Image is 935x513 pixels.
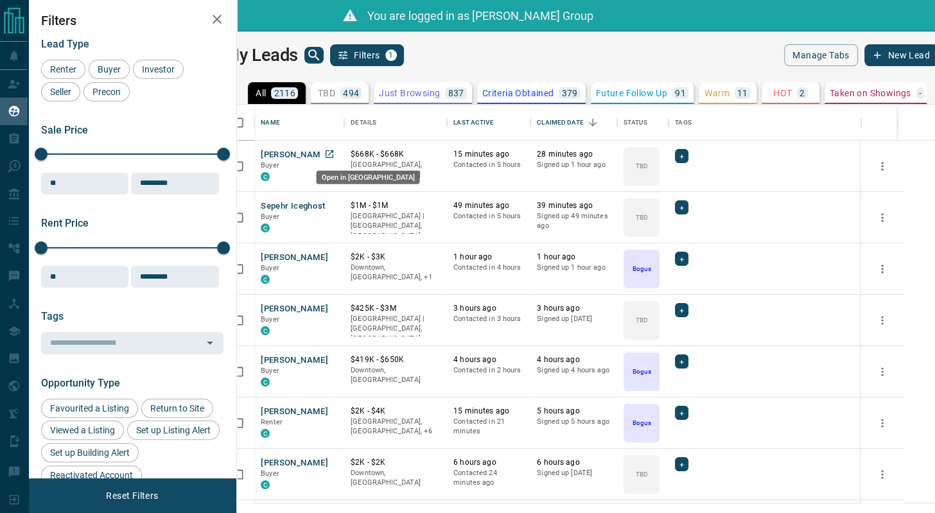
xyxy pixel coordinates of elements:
p: $2K - $3K [351,252,441,263]
p: Contacted in 4 hours [453,263,524,273]
p: $668K - $668K [351,149,441,160]
div: condos.ca [261,326,270,335]
p: HOT [773,89,792,98]
div: Favourited a Listing [41,399,138,418]
span: + [679,406,684,419]
span: Buyer [261,315,279,324]
p: Signed up 1 hour ago [537,160,611,170]
p: 2116 [274,89,295,98]
span: Set up Building Alert [46,448,134,458]
p: TBD [318,89,335,98]
span: Precon [88,87,125,97]
p: Etobicoke, Midtown | Central, North York, Scarborough, West End, Toronto [351,417,441,437]
button: more [873,413,892,433]
p: 91 [675,89,686,98]
span: Buyer [261,264,279,272]
span: + [679,355,684,368]
p: [GEOGRAPHIC_DATA], [GEOGRAPHIC_DATA] [351,160,441,180]
p: Warm [704,89,730,98]
div: + [675,303,688,317]
div: Return to Site [141,399,213,418]
h1: My Leads [224,45,298,65]
button: [PERSON_NAME] [261,149,328,161]
div: Precon [83,82,130,101]
p: 494 [343,89,359,98]
p: Contacted in 3 hours [453,314,524,324]
button: more [873,259,892,279]
button: [PERSON_NAME] [261,457,328,469]
span: Lead Type [41,38,89,50]
span: Renter [46,64,81,74]
span: Rent Price [41,217,89,229]
p: Contacted in 21 minutes [453,417,524,437]
button: search button [304,47,324,64]
span: Seller [46,87,76,97]
p: 3 hours ago [453,303,524,314]
span: 1 [387,51,396,60]
p: TBD [636,213,648,222]
span: Buyer [261,367,279,375]
p: 3 hours ago [537,303,611,314]
button: more [873,157,892,176]
p: - [919,89,922,98]
button: more [873,362,892,381]
h2: Filters [41,13,223,28]
p: 4 hours ago [453,354,524,365]
p: 11 [737,89,748,98]
div: Last Active [447,105,530,141]
div: + [675,252,688,266]
p: 2 [800,89,805,98]
p: 28 minutes ago [537,149,611,160]
div: condos.ca [261,172,270,181]
button: Filters1 [330,44,404,66]
button: more [873,208,892,227]
p: $1M - $1M [351,200,441,211]
div: Investor [133,60,184,79]
div: + [675,149,688,163]
div: Claimed Date [530,105,617,141]
p: 4 hours ago [537,354,611,365]
button: Manage Tabs [784,44,857,66]
div: Details [344,105,447,141]
button: more [873,311,892,330]
div: Seller [41,82,80,101]
p: Bogus [632,367,651,376]
div: Buyer [89,60,130,79]
p: 1 hour ago [453,252,524,263]
p: Contacted in 5 hours [453,211,524,222]
p: Signed up [DATE] [537,468,611,478]
p: Toronto [351,263,441,283]
span: Opportunity Type [41,377,120,389]
span: Buyer [93,64,125,74]
button: [PERSON_NAME] [261,252,328,264]
button: Reset Filters [98,485,166,507]
p: Downtown, [GEOGRAPHIC_DATA] [351,468,441,488]
div: condos.ca [261,378,270,387]
span: + [679,201,684,214]
div: Tags [675,105,692,141]
p: All [256,89,266,98]
p: Contacted in 2 hours [453,365,524,376]
span: + [679,150,684,162]
p: Contacted in 5 hours [453,160,524,170]
span: + [679,458,684,471]
a: Open in New Tab [321,146,338,162]
p: Signed up 4 hours ago [537,365,611,376]
p: TBD [636,161,648,171]
p: TBD [636,469,648,479]
p: 6 hours ago [537,457,611,468]
p: 49 minutes ago [453,200,524,211]
button: more [873,465,892,484]
div: Tags [668,105,861,141]
p: Taken on Showings [830,89,911,98]
div: Set up Building Alert [41,443,139,462]
p: 6 hours ago [453,457,524,468]
p: Signed up 1 hour ago [537,263,611,273]
button: Sort [584,114,602,132]
div: condos.ca [261,275,270,284]
span: Tags [41,310,64,322]
span: Viewed a Listing [46,425,119,435]
p: [GEOGRAPHIC_DATA] | [GEOGRAPHIC_DATA], [GEOGRAPHIC_DATA] [351,211,441,241]
p: $2K - $2K [351,457,441,468]
p: $2K - $4K [351,406,441,417]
